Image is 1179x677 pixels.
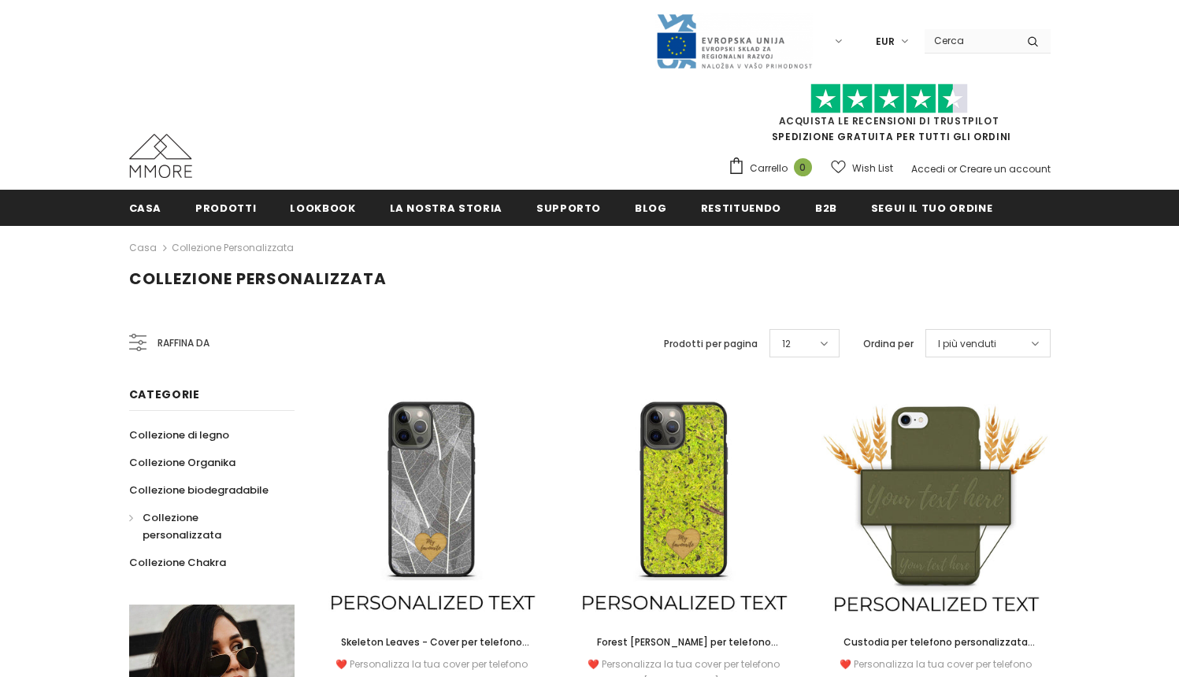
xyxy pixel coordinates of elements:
a: Accedi [911,162,945,176]
a: Prodotti [195,190,256,225]
span: 0 [794,158,812,176]
label: Ordina per [863,336,914,352]
a: Carrello 0 [728,157,820,180]
a: Blog [635,190,667,225]
span: Carrello [750,161,788,176]
span: 12 [782,336,791,352]
span: Segui il tuo ordine [871,201,992,216]
span: Lookbook [290,201,355,216]
span: Categorie [129,387,200,402]
span: Forest [PERSON_NAME] per telefono personalizzata - Regalo personalizzato [588,635,780,666]
span: Custodia per telefono personalizzata biodegradabile - Verde oliva [843,635,1035,666]
span: Raffina da [158,335,209,352]
img: Fidati di Pilot Stars [810,83,968,114]
img: Javni Razpis [655,13,813,70]
span: Blog [635,201,667,216]
a: supporto [536,190,601,225]
span: Casa [129,201,162,216]
label: Prodotti per pagina [664,336,758,352]
a: Collezione Chakra [129,549,226,576]
a: Wish List [831,154,893,182]
span: EUR [876,34,895,50]
span: supporto [536,201,601,216]
a: Collezione Organika [129,449,235,476]
a: Collezione di legno [129,421,229,449]
span: SPEDIZIONE GRATUITA PER TUTTI GLI ORDINI [728,91,1051,143]
span: or [947,162,957,176]
span: Collezione personalizzata [143,510,221,542]
a: Custodia per telefono personalizzata biodegradabile - Verde oliva [821,634,1050,651]
a: Collezione personalizzata [172,241,294,254]
span: Collezione di legno [129,427,229,442]
a: La nostra storia [390,190,502,225]
a: Acquista le recensioni di TrustPilot [779,114,999,128]
a: Casa [129,190,162,225]
img: Casi MMORE [129,134,192,178]
span: Prodotti [195,201,256,216]
span: B2B [815,201,837,216]
span: Collezione personalizzata [129,268,387,290]
a: Casa [129,239,157,257]
a: Creare un account [959,162,1051,176]
span: Wish List [852,161,893,176]
a: Skeleton Leaves - Cover per telefono personalizzata - Regalo personalizzato [318,634,547,651]
a: B2B [815,190,837,225]
span: Collezione Chakra [129,555,226,570]
span: Collezione Organika [129,455,235,470]
span: Collezione biodegradabile [129,483,269,498]
a: Collezione biodegradabile [129,476,269,504]
input: Search Site [925,29,1015,52]
span: I più venduti [938,336,996,352]
a: Collezione personalizzata [129,504,277,549]
a: Forest [PERSON_NAME] per telefono personalizzata - Regalo personalizzato [569,634,798,651]
a: Javni Razpis [655,34,813,47]
span: Restituendo [701,201,781,216]
a: Segui il tuo ordine [871,190,992,225]
span: Skeleton Leaves - Cover per telefono personalizzata - Regalo personalizzato [336,635,529,666]
span: La nostra storia [390,201,502,216]
a: Lookbook [290,190,355,225]
a: Restituendo [701,190,781,225]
